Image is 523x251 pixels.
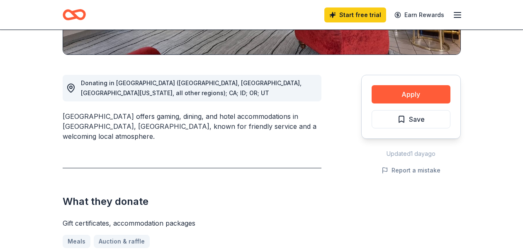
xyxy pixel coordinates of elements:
[409,114,425,125] span: Save
[324,7,386,22] a: Start free trial
[63,5,86,25] a: Home
[372,85,450,103] button: Apply
[389,7,449,22] a: Earn Rewards
[372,110,450,128] button: Save
[63,218,321,228] div: Gift certificates, accommodation packages
[63,195,321,208] h2: What they donate
[63,111,321,141] div: [GEOGRAPHIC_DATA] offers gaming, dining, and hotel accommodations in [GEOGRAPHIC_DATA], [GEOGRAPH...
[382,165,440,175] button: Report a mistake
[361,149,461,159] div: Updated 1 day ago
[81,79,302,96] span: Donating in [GEOGRAPHIC_DATA] ([GEOGRAPHIC_DATA], [GEOGRAPHIC_DATA], [GEOGRAPHIC_DATA][US_STATE],...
